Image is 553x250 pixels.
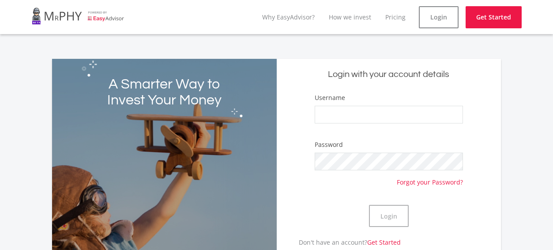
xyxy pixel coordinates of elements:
a: How we invest [329,13,371,21]
label: Username [315,93,345,102]
a: Login [419,6,459,28]
a: Get Started [466,6,522,28]
a: Why EasyAdvisor? [262,13,315,21]
h2: A Smarter Way to Invest Your Money [97,77,231,108]
a: Forgot your Password? [397,170,463,187]
label: Password [315,140,343,149]
p: Don't have an account? [277,238,401,247]
a: Pricing [385,13,406,21]
h5: Login with your account details [283,69,495,81]
a: Get Started [367,238,401,246]
button: Login [369,205,409,227]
